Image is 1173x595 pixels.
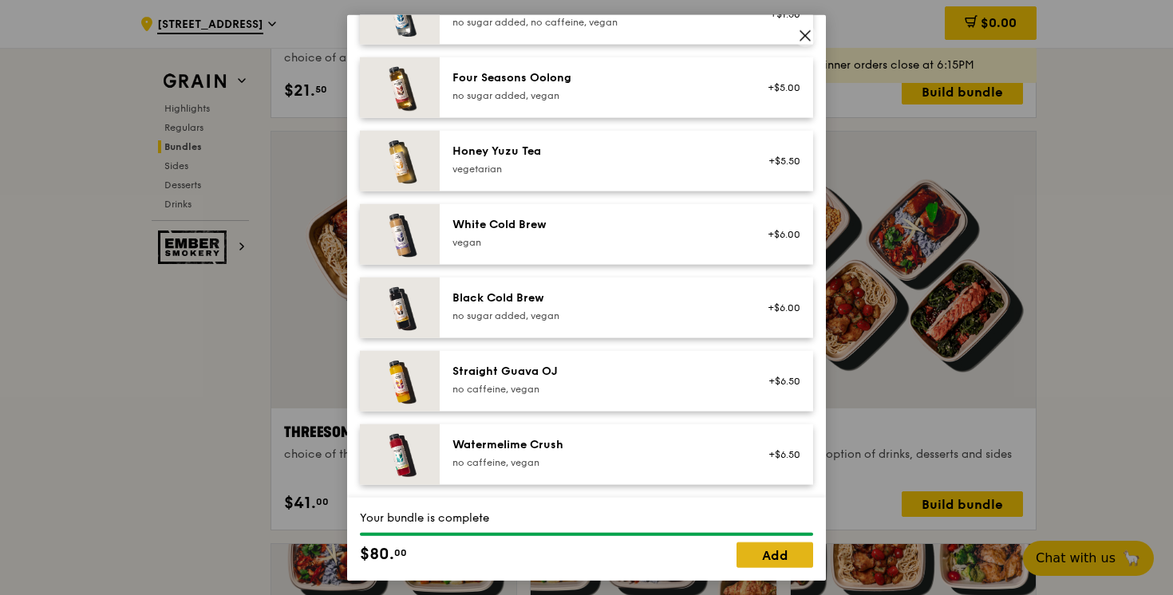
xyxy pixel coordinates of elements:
span: $80. [360,542,394,565]
div: vegetarian [452,163,739,175]
div: +$6.50 [758,375,800,388]
div: no caffeine, vegan [452,383,739,396]
div: +$5.00 [758,81,800,94]
div: no sugar added, vegan [452,89,739,102]
div: Your bundle is complete [360,510,813,526]
img: daily_normal_HORZ-straight-guava-OJ.jpg [360,351,440,412]
div: Watermelime Crush [452,437,739,453]
div: +$5.50 [758,155,800,167]
a: Add [737,542,813,567]
div: +$6.50 [758,448,800,461]
img: daily_normal_HORZ-white-cold-brew.jpg [360,204,440,265]
img: daily_normal_honey-yuzu-tea.jpg [360,131,440,191]
img: daily_normal_HORZ-four-seasons-oolong.jpg [360,57,440,118]
div: no sugar added, no caffeine, vegan [452,16,739,29]
div: +$6.00 [758,301,800,314]
div: Straight Guava OJ [452,364,739,380]
span: 00 [394,546,407,558]
div: +$6.00 [758,228,800,241]
div: no sugar added, vegan [452,309,739,322]
div: Honey Yuzu Tea [452,144,739,160]
div: no caffeine, vegan [452,456,739,469]
img: daily_normal_HORZ-watermelime-crush.jpg [360,424,440,485]
img: daily_normal_HORZ-black-cold-brew.jpg [360,278,440,338]
div: Four Seasons Oolong [452,70,739,86]
div: vegan [452,236,739,249]
div: Black Cold Brew [452,290,739,306]
div: White Cold Brew [452,217,739,233]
